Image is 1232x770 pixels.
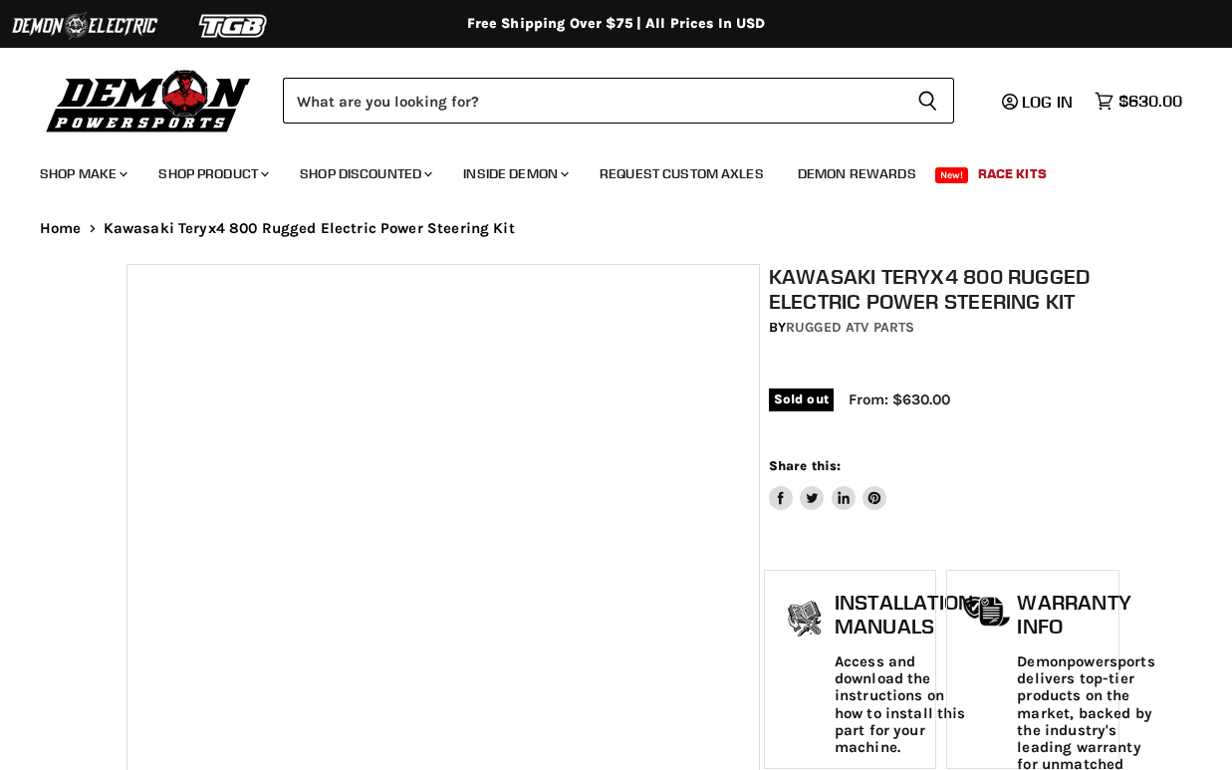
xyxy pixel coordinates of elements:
[25,145,1177,194] ul: Main menu
[143,153,281,194] a: Shop Product
[285,153,444,194] a: Shop Discounted
[283,78,901,124] input: Search
[786,319,914,336] a: Rugged ATV Parts
[849,390,950,408] span: From: $630.00
[585,153,779,194] a: Request Custom Axles
[448,153,581,194] a: Inside Demon
[769,388,834,410] span: Sold out
[780,596,830,645] img: install_manual-icon.png
[935,167,969,183] span: New!
[1085,87,1192,116] a: $630.00
[993,93,1085,111] a: Log in
[25,153,139,194] a: Shop Make
[769,264,1114,314] h1: Kawasaki Teryx4 800 Rugged Electric Power Steering Kit
[901,78,954,124] button: Search
[10,7,159,45] img: Demon Electric Logo 2
[1022,92,1073,112] span: Log in
[769,457,887,510] aside: Share this:
[835,591,973,638] h1: Installation Manuals
[1017,591,1154,638] h1: Warranty Info
[283,78,954,124] form: Product
[40,220,82,237] a: Home
[835,653,973,757] p: Access and download the instructions on how to install this part for your machine.
[783,153,931,194] a: Demon Rewards
[1118,92,1182,111] span: $630.00
[962,596,1012,627] img: warranty-icon.png
[104,220,515,237] span: Kawasaki Teryx4 800 Rugged Electric Power Steering Kit
[769,458,841,473] span: Share this:
[963,153,1062,194] a: Race Kits
[159,7,309,45] img: TGB Logo 2
[40,65,258,135] img: Demon Powersports
[769,317,1114,339] div: by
